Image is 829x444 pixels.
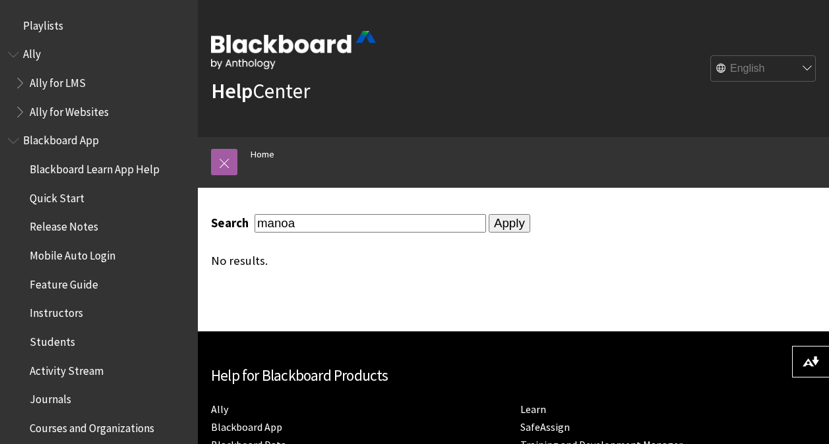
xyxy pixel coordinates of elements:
[211,402,228,416] a: Ally
[30,417,154,435] span: Courses and Organizations
[30,244,115,262] span: Mobile Auto Login
[30,331,75,348] span: Students
[211,215,252,231] label: Search
[30,101,109,119] span: Ally for Websites
[23,130,99,148] span: Blackboard App
[520,402,546,416] a: Learn
[8,43,190,123] nav: Book outline for Anthology Ally Help
[520,420,570,434] a: SafeAssign
[489,214,530,233] input: Apply
[251,146,274,163] a: Home
[711,56,816,82] select: Site Language Selector
[211,78,310,104] a: HelpCenter
[23,14,63,32] span: Playlists
[23,43,41,61] span: Ally
[30,216,98,234] span: Release Notes
[30,302,83,320] span: Instructors
[30,187,84,205] span: Quick Start
[211,78,253,104] strong: Help
[211,420,282,434] a: Blackboard App
[211,364,816,387] h2: Help for Blackboard Products
[8,14,190,37] nav: Book outline for Playlists
[30,389,71,406] span: Journals
[211,254,621,268] div: No results.
[211,31,376,69] img: Blackboard by Anthology
[30,158,160,176] span: Blackboard Learn App Help
[30,72,86,90] span: Ally for LMS
[30,273,98,291] span: Feature Guide
[30,360,104,377] span: Activity Stream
